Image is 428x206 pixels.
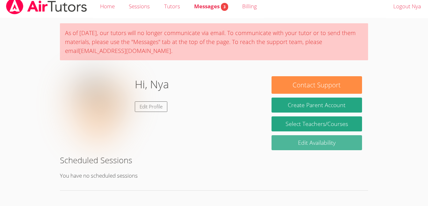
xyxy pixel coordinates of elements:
img: default.png [66,76,130,140]
span: 3 [221,3,228,11]
a: Edit Availability [272,135,362,150]
button: Contact Support [272,76,362,94]
span: Messages [194,3,228,10]
div: As of [DATE], our tutors will no longer communicate via email. To communicate with your tutor or ... [60,23,368,60]
p: You have no scheduled sessions [60,171,368,180]
a: Select Teachers/Courses [272,116,362,131]
h1: Hi, Nya [135,76,169,92]
h2: Scheduled Sessions [60,154,368,166]
button: Create Parent Account [272,98,362,113]
a: Edit Profile [135,101,167,112]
